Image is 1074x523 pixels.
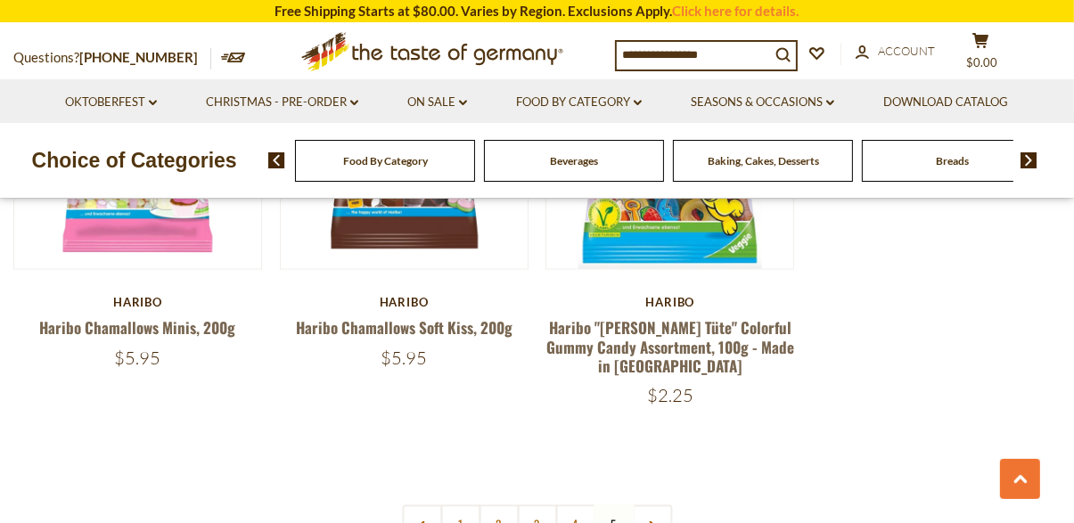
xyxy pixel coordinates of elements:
[13,296,262,310] div: Haribo
[936,154,969,168] a: Breads
[708,154,819,168] a: Baking, Cakes, Desserts
[673,3,799,19] a: Click here for details.
[407,93,467,112] a: On Sale
[954,32,1007,77] button: $0.00
[280,296,529,310] div: Haribo
[967,55,998,69] span: $0.00
[296,317,512,339] a: Haribo Chamallows Soft Kiss, 200g
[550,154,598,168] a: Beverages
[13,46,211,69] p: Questions?
[343,154,428,168] a: Food By Category
[79,49,198,65] a: [PHONE_NUMBER]
[545,296,794,310] div: Haribo
[878,44,935,58] span: Account
[516,93,642,112] a: Food By Category
[206,93,358,112] a: Christmas - PRE-ORDER
[546,317,794,378] a: Haribo "[PERSON_NAME] Tüte" Colorful Gummy Candy Assortment, 100g - Made in [GEOGRAPHIC_DATA]
[65,93,157,112] a: Oktoberfest
[381,347,427,370] span: $5.95
[114,347,160,370] span: $5.95
[691,93,834,112] a: Seasons & Occasions
[39,317,235,339] a: Haribo Chamallows Minis, 200g
[1021,152,1037,168] img: next arrow
[883,93,1008,112] a: Download Catalog
[268,152,285,168] img: previous arrow
[856,42,935,61] a: Account
[647,385,693,407] span: $2.25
